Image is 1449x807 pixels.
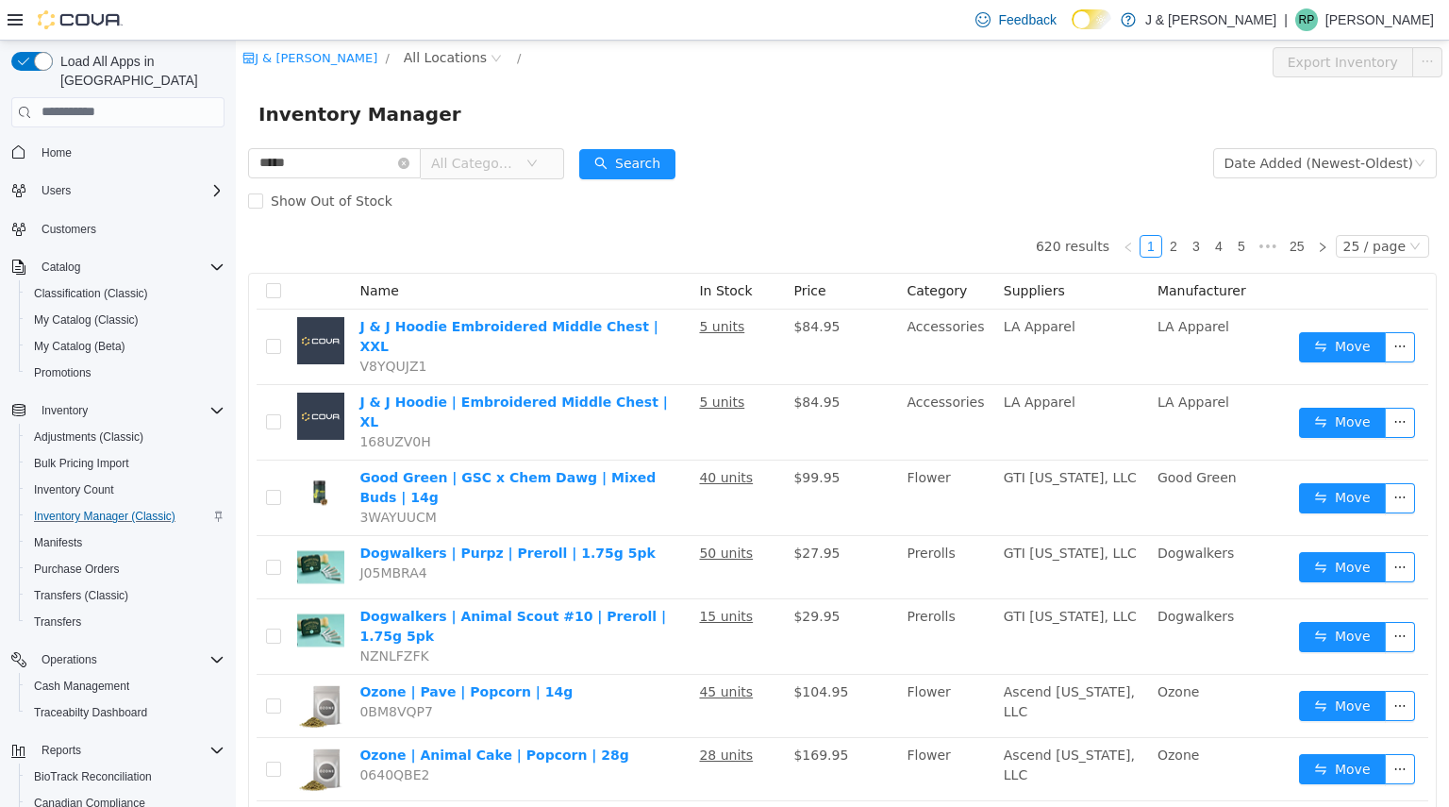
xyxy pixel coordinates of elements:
span: 0BM8VQP7 [124,664,196,679]
img: J & J Hoodie | Embroidered Middle Chest | XL placeholder [61,352,108,399]
i: icon: close-circle [162,117,174,128]
span: Bulk Pricing Import [34,456,129,471]
td: Accessories [663,345,759,420]
span: Price [558,243,590,258]
a: 2 [927,195,948,216]
span: Bulk Pricing Import [26,452,225,475]
button: Bulk Pricing Import [19,450,232,477]
u: 5 units [463,278,508,294]
button: icon: ellipsis [1149,650,1179,681]
a: Inventory Count [26,479,122,501]
a: 4 [973,195,993,216]
span: Classification (Classic) [26,282,225,305]
span: 3WAYUUCM [124,469,200,484]
span: $29.95 [558,568,604,583]
a: Ozone | Pave | Popcorn | 14g [124,644,337,659]
span: Cash Management [26,675,225,698]
td: Prerolls [663,496,759,559]
span: Users [42,183,71,198]
button: Catalog [4,254,232,280]
button: Reports [34,739,89,762]
a: Transfers (Classic) [26,584,136,607]
button: Inventory Count [19,477,232,503]
a: Home [34,142,79,164]
span: Inventory Count [26,479,225,501]
button: Users [4,177,232,204]
p: J & [PERSON_NAME] [1145,8,1276,31]
span: Cash Management [34,679,129,694]
a: Good Green | GSC x Chem Dawg | Mixed Buds | 14g [124,429,420,464]
button: Classification (Classic) [19,280,232,307]
a: J & J Hoodie | Embroidered Middle Chest | XL [124,354,431,389]
button: icon: swapMove [1063,443,1150,473]
p: [PERSON_NAME] [1325,8,1434,31]
span: Operations [42,652,97,667]
a: Cash Management [26,675,137,698]
span: Catalog [34,256,225,278]
a: Dogwalkers | Animal Scout #10 | Preroll | 1.75g 5pk [124,568,430,603]
span: BioTrack Reconciliation [34,769,152,784]
span: $84.95 [558,278,604,294]
a: 1 [905,195,925,216]
li: 25 [1047,194,1075,217]
span: Users [34,179,225,202]
td: Accessories [663,269,759,345]
button: icon: swapMove [1063,512,1150,542]
span: Transfers [26,611,225,633]
button: icon: ellipsis [1149,714,1179,744]
button: Export Inventory [1037,7,1177,37]
button: Transfers [19,609,232,635]
span: Customers [34,217,225,241]
span: Ozone [922,707,963,722]
span: $99.95 [558,429,604,445]
span: Load All Apps in [GEOGRAPHIC_DATA] [53,52,225,90]
input: Dark Mode [1072,9,1111,29]
span: Purchase Orders [26,558,225,580]
img: Ozone | Pave | Popcorn | 14g hero shot [61,642,108,689]
span: Inventory [34,399,225,422]
span: Dogwalkers [922,505,998,520]
a: Inventory Manager (Classic) [26,505,183,528]
a: Traceabilty Dashboard [26,701,155,724]
span: Category [671,243,731,258]
span: Ascend [US_STATE], LLC [768,644,899,679]
button: Purchase Orders [19,556,232,582]
button: Transfers (Classic) [19,582,232,609]
span: Transfers [34,614,81,630]
u: 28 units [463,707,517,722]
button: icon: swapMove [1063,714,1150,744]
span: My Catalog (Classic) [34,312,139,328]
button: Manifests [19,530,232,556]
span: GTI [US_STATE], LLC [768,505,901,520]
span: My Catalog (Beta) [26,335,225,358]
u: 45 units [463,644,517,659]
span: Name [124,243,162,258]
span: LA Apparel [768,354,840,369]
span: Inventory Manager (Classic) [34,509,175,524]
span: Promotions [34,365,92,380]
button: icon: searchSearch [343,109,440,139]
li: Previous Page [881,194,904,217]
button: icon: ellipsis [1149,512,1179,542]
span: NZNLFZFK [124,608,192,623]
a: Customers [34,218,104,241]
span: My Catalog (Beta) [34,339,125,354]
button: Inventory [4,397,232,424]
button: Inventory Manager (Classic) [19,503,232,530]
button: My Catalog (Classic) [19,307,232,333]
span: All Categories [195,113,281,132]
span: Transfers (Classic) [26,584,225,607]
span: Dogwalkers [922,568,998,583]
a: 25 [1048,195,1074,216]
a: Ozone | Animal Cake | Popcorn | 28g [124,707,392,722]
span: / [281,10,285,25]
span: Inventory Manager [23,59,237,89]
u: 50 units [463,505,517,520]
span: / [149,10,153,25]
span: Home [34,141,225,164]
u: 15 units [463,568,517,583]
a: icon: shopJ & [PERSON_NAME] [7,10,142,25]
td: Flower [663,420,759,496]
span: Ozone [922,644,963,659]
span: Reports [42,743,81,758]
